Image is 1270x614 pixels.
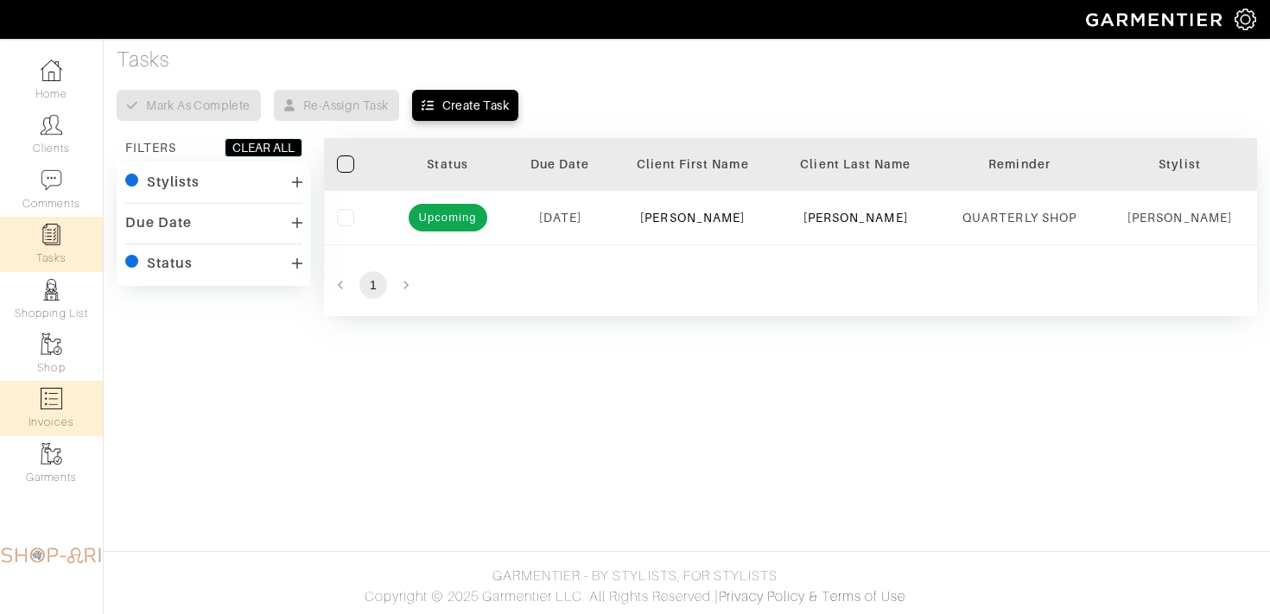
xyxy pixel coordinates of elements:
[232,139,295,156] div: CLEAR ALL
[539,211,581,225] span: [DATE]
[1235,9,1256,30] img: gear-icon-white-bd11855cb880d31180b6d7d6211b90ccbf57a29d726f0c71d8c61bd08dd39cc2.png
[41,114,62,136] img: clients-icon-6bae9207a08558b7cb47a8932f037763ab4055f8c8b6bfacd5dc20c3e0201464.png
[365,589,714,605] span: Copyright © 2025 Garmentier LLC. All Rights Reserved.
[949,209,1089,226] div: QUARTERLY SHOP
[1115,155,1244,173] div: Stylist
[147,255,193,272] div: Status
[1115,209,1244,226] div: [PERSON_NAME]
[117,47,1257,73] h4: Tasks
[41,224,62,245] img: reminder-icon-8004d30b9f0a5d33ae49ab947aed9ed385cf756f9e5892f1edd6e32f2345188e.png
[41,333,62,355] img: garments-icon-b7da505a4dc4fd61783c78ac3ca0ef83fa9d6f193b1c9dc38574b1d14d53ca28.png
[147,174,200,191] div: Stylists
[398,155,497,173] div: Status
[41,388,62,409] img: orders-icon-0abe47150d42831381b5fb84f609e132dff9fe21cb692f30cb5eec754e2cba89.png
[359,271,387,299] button: page 1
[324,271,1257,299] nav: pagination navigation
[125,214,192,231] div: Due Date
[41,60,62,81] img: dashboard-icon-dbcd8f5a0b271acd01030246c82b418ddd0df26cd7fceb0bd07c9910d44c42f6.png
[624,155,762,173] div: Client First Name
[523,155,598,173] div: Due Date
[409,209,487,226] span: Upcoming
[803,211,908,225] a: [PERSON_NAME]
[225,138,302,157] button: CLEAR ALL
[719,589,905,605] a: Privacy Policy & Terms of Use
[1077,4,1235,35] img: garmentier-logo-header-white-b43fb05a5012e4ada735d5af1a66efaba907eab6374d6393d1fbf88cb4ef424d.png
[412,90,518,121] button: Create Task
[640,211,745,225] a: [PERSON_NAME]
[41,279,62,301] img: stylists-icon-eb353228a002819b7ec25b43dbf5f0378dd9e0616d9560372ff212230b889e62.png
[949,155,1089,173] div: Reminder
[788,155,924,173] div: Client Last Name
[442,97,509,114] div: Create Task
[41,169,62,191] img: comment-icon-a0a6a9ef722e966f86d9cbdc48e553b5cf19dbc54f86b18d962a5391bc8f6eb6.png
[41,443,62,465] img: garments-icon-b7da505a4dc4fd61783c78ac3ca0ef83fa9d6f193b1c9dc38574b1d14d53ca28.png
[125,139,176,156] div: FILTERS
